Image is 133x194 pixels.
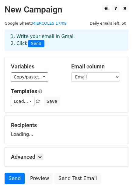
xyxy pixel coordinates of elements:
a: Copy/paste... [11,72,48,82]
span: Daily emails left: 50 [88,20,128,27]
span: Send [28,40,44,47]
a: Send Test Email [54,173,101,184]
a: Templates [11,88,37,94]
a: Load... [11,97,34,106]
a: MIERCOLES 17/09 [32,21,67,26]
a: Send [5,173,25,184]
h2: New Campaign [5,5,128,15]
button: Save [44,97,60,106]
a: Daily emails left: 50 [88,21,128,26]
small: Google Sheet: [5,21,67,26]
h5: Recipients [11,122,122,129]
div: Loading... [11,122,122,138]
a: Preview [26,173,53,184]
h5: Variables [11,63,62,70]
div: 1. Write your email in Gmail 2. Click [6,33,127,47]
h5: Email column [71,63,122,70]
h5: Advanced [11,154,122,160]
